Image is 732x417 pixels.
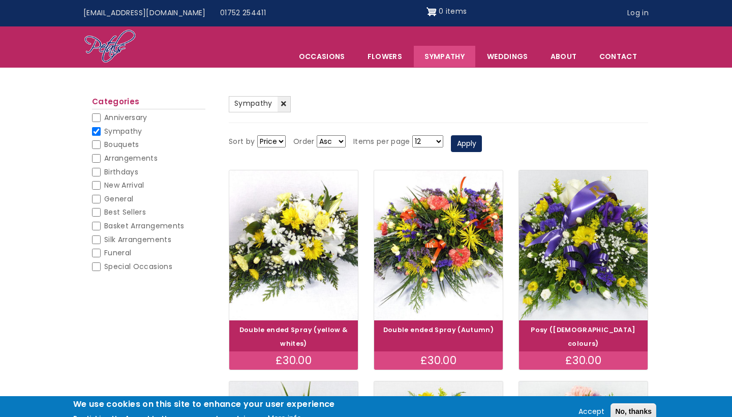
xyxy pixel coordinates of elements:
[288,46,356,67] span: Occasions
[104,248,131,258] span: Funeral
[213,4,273,23] a: 01752 254411
[104,180,144,190] span: New Arrival
[451,135,482,153] button: Apply
[104,153,158,163] span: Arrangements
[104,194,133,204] span: General
[84,29,136,65] img: Home
[414,46,475,67] a: Sympathy
[229,96,291,112] a: Sympathy
[426,4,437,20] img: Shopping cart
[426,4,467,20] a: Shopping cart 0 items
[73,399,335,410] h2: We use cookies on this site to enhance your user experience
[357,46,413,67] a: Flowers
[104,139,139,150] span: Bouquets
[234,98,272,108] span: Sympathy
[104,126,142,136] span: Sympathy
[531,325,635,348] a: Posy ([DEMOGRAPHIC_DATA] colours)
[374,170,503,320] img: Double ended Spray (Autumn)
[92,97,205,109] h2: Categories
[229,136,255,148] label: Sort by
[519,170,648,320] img: Posy (Male colours)
[353,136,410,148] label: Items per page
[229,351,358,370] div: £30.00
[239,325,348,348] a: Double ended Spray (yellow & whites)
[519,351,648,370] div: £30.00
[104,112,147,123] span: Anniversary
[104,261,172,272] span: Special Occasions
[76,4,213,23] a: [EMAIL_ADDRESS][DOMAIN_NAME]
[439,6,467,16] span: 0 items
[104,207,146,217] span: Best Sellers
[620,4,656,23] a: Log in
[540,46,588,67] a: About
[229,170,358,320] img: Double ended Spray (yellow & whites)
[374,351,503,370] div: £30.00
[104,234,171,245] span: Silk Arrangements
[383,325,494,334] a: Double ended Spray (Autumn)
[589,46,648,67] a: Contact
[104,221,185,231] span: Basket Arrangements
[104,167,138,177] span: Birthdays
[476,46,539,67] span: Weddings
[293,136,315,148] label: Order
